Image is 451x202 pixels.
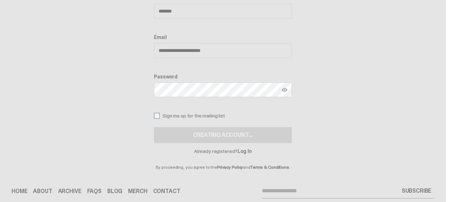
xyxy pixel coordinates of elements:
a: Contact [153,188,180,194]
a: Log In [238,148,252,154]
label: Sign me up for the mailing list [154,113,292,119]
a: Home [11,188,27,194]
button: SUBSCRIBE [399,184,434,198]
img: Show password [282,87,287,93]
a: Terms & Conditions [250,164,289,170]
a: Blog [107,188,122,194]
p: Already registered? [154,149,292,154]
a: About [33,188,52,194]
p: By proceeding, you agree to the and . [154,154,292,169]
input: Sign me up for the mailing list [154,113,160,119]
label: Password [154,74,292,80]
a: Privacy Policy [217,164,243,170]
a: Merch [128,188,147,194]
a: Archive [58,188,81,194]
a: FAQs [87,188,101,194]
label: Email [154,34,292,40]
